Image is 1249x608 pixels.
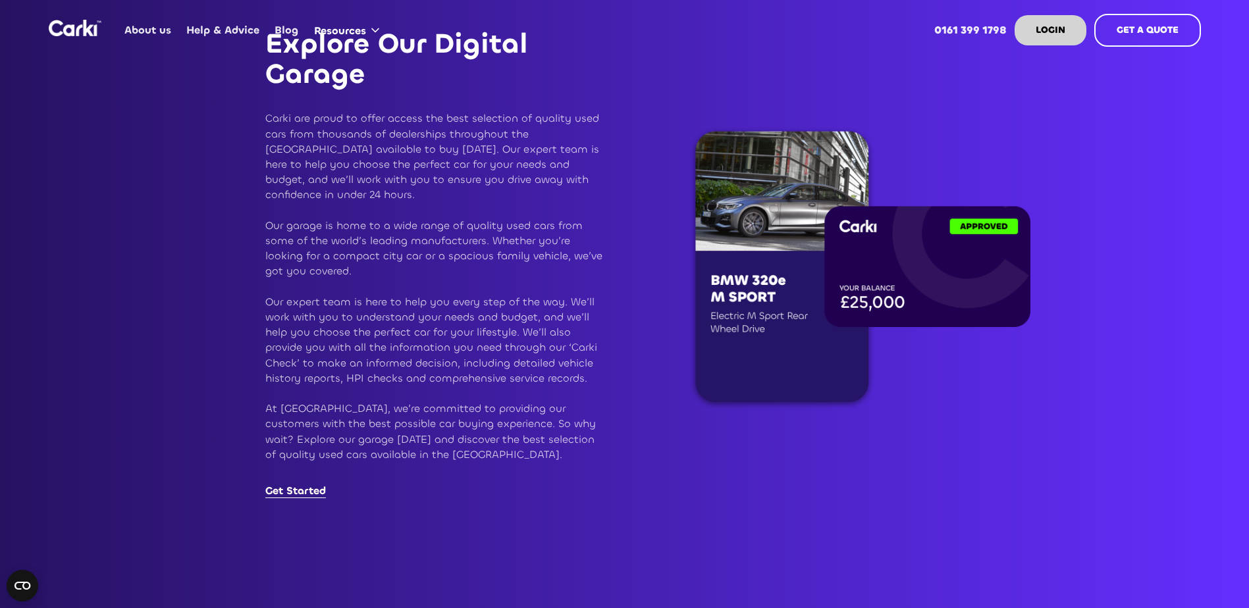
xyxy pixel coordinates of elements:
strong: 0161 399 1798 [934,23,1007,37]
div: Resources [314,24,366,38]
button: Open CMP widget [7,570,38,601]
p: Explore Our Digital Garage [265,29,606,89]
a: home [49,20,101,36]
div: Resources [306,5,392,55]
strong: LOGIN [1036,24,1065,36]
a: About us [117,5,179,56]
img: Logo [49,20,101,36]
a: Blog [267,5,306,56]
a: Help & Advice [179,5,267,56]
strong: GET A QUOTE [1117,24,1179,36]
a: 0161 399 1798 [926,5,1014,56]
p: Carki are proud to offer access the best selection of quality used cars from thousands of dealers... [265,111,606,462]
a: Get Started [265,484,326,498]
a: GET A QUOTE [1094,14,1201,47]
a: LOGIN [1015,15,1086,45]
